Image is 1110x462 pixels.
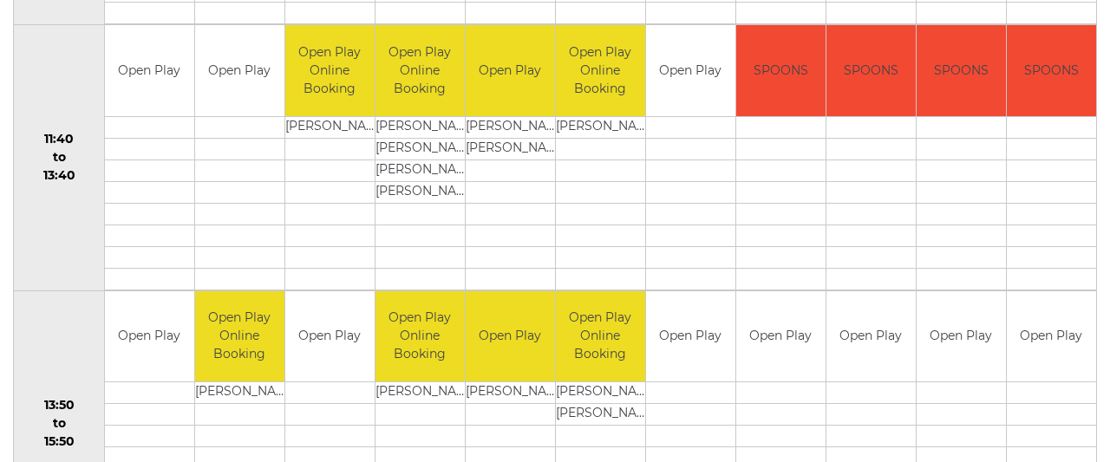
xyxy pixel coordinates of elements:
td: Open Play [917,291,1006,382]
td: Open Play [646,25,735,116]
td: [PERSON_NAME] [285,116,375,138]
td: Open Play Online Booking [285,25,375,116]
td: Open Play Online Booking [556,291,645,382]
td: Open Play [1007,291,1096,382]
td: [PERSON_NAME] [556,116,645,138]
td: Open Play [285,291,375,382]
td: [PERSON_NAME] [556,382,645,404]
td: Open Play [826,291,916,382]
td: SPOONS [736,25,826,116]
td: Open Play [466,291,555,382]
td: Open Play Online Booking [375,25,465,116]
td: SPOONS [826,25,916,116]
td: [PERSON_NAME] [375,116,465,138]
td: [PERSON_NAME] [466,138,555,159]
td: Open Play Online Booking [375,291,465,382]
td: [PERSON_NAME] [466,382,555,404]
td: SPOONS [917,25,1006,116]
td: Open Play Online Booking [556,25,645,116]
td: Open Play [736,291,826,382]
td: [PERSON_NAME] WOADDEN [466,116,555,138]
td: Open Play [466,25,555,116]
td: [PERSON_NAME] [556,404,645,426]
td: [PERSON_NAME] [375,159,465,181]
td: Open Play [105,291,194,382]
td: [PERSON_NAME] [375,138,465,159]
td: Open Play [195,25,284,116]
td: Open Play [105,25,194,116]
td: SPOONS [1007,25,1096,116]
td: [PERSON_NAME] [195,382,284,404]
td: Open Play [646,291,735,382]
td: [PERSON_NAME] [375,382,465,404]
td: [PERSON_NAME] [375,181,465,203]
td: Open Play Online Booking [195,291,284,382]
td: 11:40 to 13:40 [14,25,105,291]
